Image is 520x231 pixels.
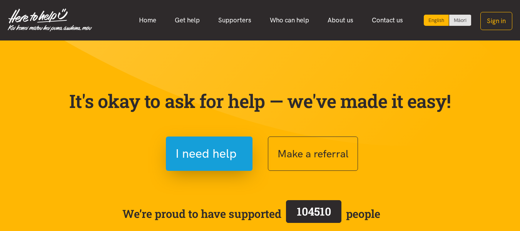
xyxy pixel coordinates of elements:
[449,15,471,26] a: Switch to Te Reo Māori
[281,199,346,229] a: 104510
[318,12,363,29] a: About us
[166,12,209,29] a: Get help
[166,137,252,171] button: I need help
[122,199,380,229] span: We’re proud to have supported people
[297,204,331,219] span: 104510
[261,12,318,29] a: Who can help
[424,15,449,26] div: Current language
[68,90,453,112] p: It's okay to ask for help — we've made it easy!
[424,15,472,26] div: Language toggle
[268,137,358,171] button: Make a referral
[8,8,92,32] img: Home
[363,12,412,29] a: Contact us
[209,12,261,29] a: Supporters
[130,12,166,29] a: Home
[480,12,512,30] button: Sign in
[176,144,237,164] span: I need help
